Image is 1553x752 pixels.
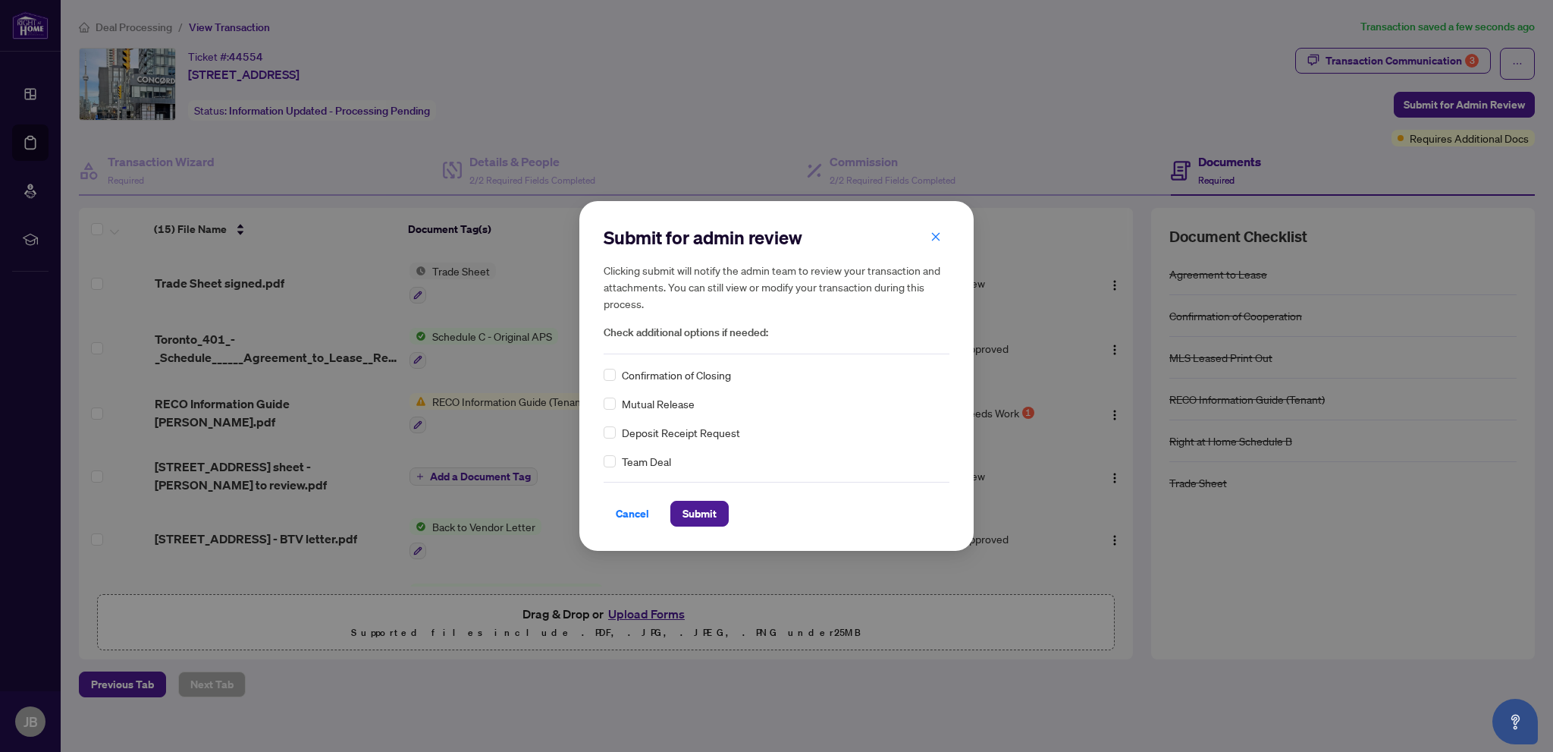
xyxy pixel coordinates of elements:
span: Submit [682,502,717,526]
h2: Submit for admin review [604,225,949,250]
span: close [930,231,941,242]
button: Open asap [1492,699,1538,744]
button: Submit [670,501,729,527]
span: Deposit Receipt Request [622,424,740,441]
span: Check additional options if needed: [604,324,949,341]
button: Cancel [604,501,661,527]
span: Confirmation of Closing [622,367,731,383]
span: Mutual Release [622,395,695,412]
span: Team Deal [622,453,671,470]
h5: Clicking submit will notify the admin team to review your transaction and attachments. You can st... [604,262,949,312]
span: Cancel [616,502,649,526]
